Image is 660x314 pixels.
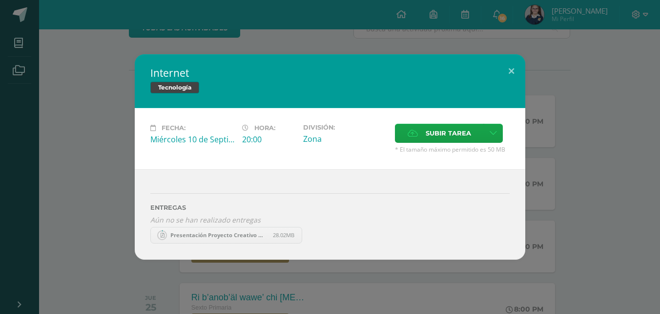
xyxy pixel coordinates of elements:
label: División: [303,124,387,131]
button: Close (Esc) [497,54,525,88]
span: Hora: [254,124,275,132]
label: ENTREGAS [150,204,510,211]
div: Zona [303,134,387,144]
span: * El tamaño máximo permitido es 50 MB [395,145,510,154]
span: Subir tarea [426,124,471,142]
i: Aún no se han realizado entregas [150,215,510,224]
div: 20:00 [242,134,295,145]
div: Miércoles 10 de Septiembre [150,134,234,145]
span: Fecha: [162,124,186,132]
span: 28.02MB [273,231,294,239]
span: Tecnología [150,82,199,93]
span: Presentación Proyecto Creativo Moderno Azul.pdf [165,231,273,239]
h2: Internet [150,66,510,80]
a: Presentación Proyecto Creativo Moderno Azul.pdf [150,227,302,244]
